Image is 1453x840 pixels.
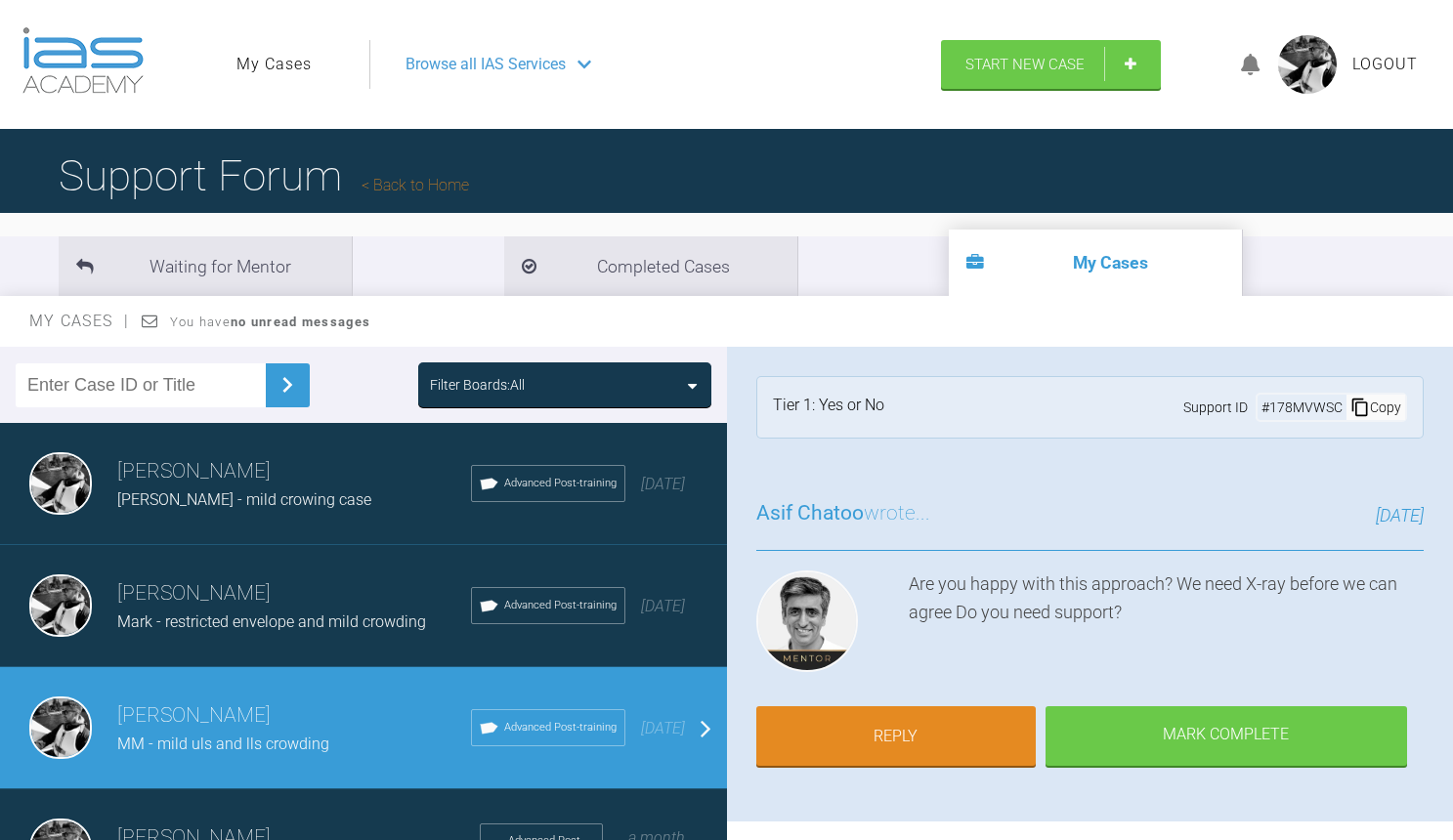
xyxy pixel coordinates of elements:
div: Mark Complete [1046,706,1407,767]
div: Copy [1346,395,1405,420]
a: Back to Home [362,176,469,194]
span: [PERSON_NAME] - mild crowing case [117,490,371,509]
span: Browse all IAS Services [406,52,566,77]
span: Advanced Post-training [504,719,617,736]
span: MM - mild uls and lls crowding [117,735,329,753]
img: profile.png [1278,35,1337,94]
input: Enter Case ID or Title [16,363,266,407]
span: Advanced Post-training [504,597,617,614]
h3: [PERSON_NAME] [117,699,471,733]
span: [DATE] [641,597,685,615]
img: David Birkin [29,452,92,515]
img: David Birkin [29,574,92,637]
a: Start New Case [941,40,1161,89]
h3: wrote... [756,497,930,530]
div: Filter Boards: All [430,374,525,396]
span: Start New Case [965,56,1085,73]
li: Waiting for Mentor [59,236,352,296]
span: [DATE] [641,475,685,493]
span: You have [170,315,370,329]
a: Logout [1352,52,1418,77]
h3: [PERSON_NAME] [117,455,471,488]
span: Asif Chatoo [756,501,864,525]
h3: [PERSON_NAME] [117,577,471,610]
h1: Support Forum [59,142,469,210]
img: David Birkin [29,696,92,759]
span: Support ID [1183,397,1248,418]
span: Mark - restricted envelope and mild crowding [117,612,426,631]
strong: no unread messages [231,315,370,329]
span: [DATE] [641,719,685,737]
span: Advanced Post-training [504,475,617,492]
li: My Cases [949,230,1242,296]
div: Tier 1: Yes or No [773,393,884,422]
a: My Cases [236,52,312,77]
div: # 178MVWSC [1258,397,1346,418]
span: [DATE] [1376,505,1424,525]
img: Asif Chatoo [756,570,858,672]
div: Are you happy with this approach? We need X-ray before we can agree Do you need support? [909,570,1425,680]
img: chevronRight.28bd32b0.svg [272,369,303,400]
img: logo-light.3e3ef733.png [22,27,144,94]
a: Reply [756,706,1036,767]
span: My Cases [29,312,130,330]
li: Completed Cases [504,236,797,296]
